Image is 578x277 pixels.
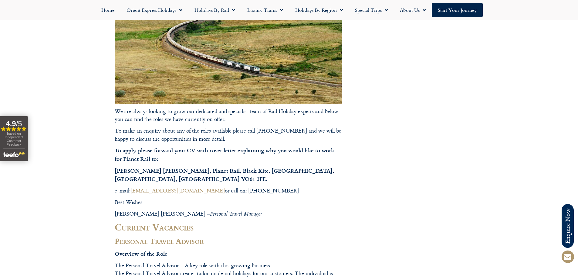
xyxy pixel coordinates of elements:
a: Luxury Trains [241,3,289,17]
nav: Menu [3,3,575,17]
a: Special Trips [349,3,394,17]
p: Best Wishes [115,198,342,206]
p: [PERSON_NAME] [PERSON_NAME] – [115,210,342,219]
a: Orient Express Holidays [120,3,188,17]
strong: To apply, please forward your CV with cover letter explaining why you would like to work for Plan... [115,146,334,162]
h3: Personal Travel Advisor [115,236,342,246]
h2: Current Vacancies [115,222,342,232]
em: Personal Travel Manager [210,210,262,219]
a: About Us [394,3,432,17]
a: Holidays by Region [289,3,349,17]
a: Holidays by Rail [188,3,241,17]
p: e-mail: or call on: [PHONE_NUMBER] [115,187,342,195]
a: Start your Journey [432,3,483,17]
p: To make an enquiry about any of the roles available please call [PHONE_NUMBER] and we will be hap... [115,127,342,143]
b: Overview of the Role [115,250,167,258]
p: We are always looking to grow our dedicated and specialist team of Rail Holiday experts and below... [115,107,342,123]
a: Home [95,3,120,17]
strong: [PERSON_NAME] [PERSON_NAME], Planet Rail, Black Kite, [GEOGRAPHIC_DATA], [GEOGRAPHIC_DATA], [GEOG... [115,167,334,183]
a: [EMAIL_ADDRESS][DOMAIN_NAME] [130,186,225,195]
